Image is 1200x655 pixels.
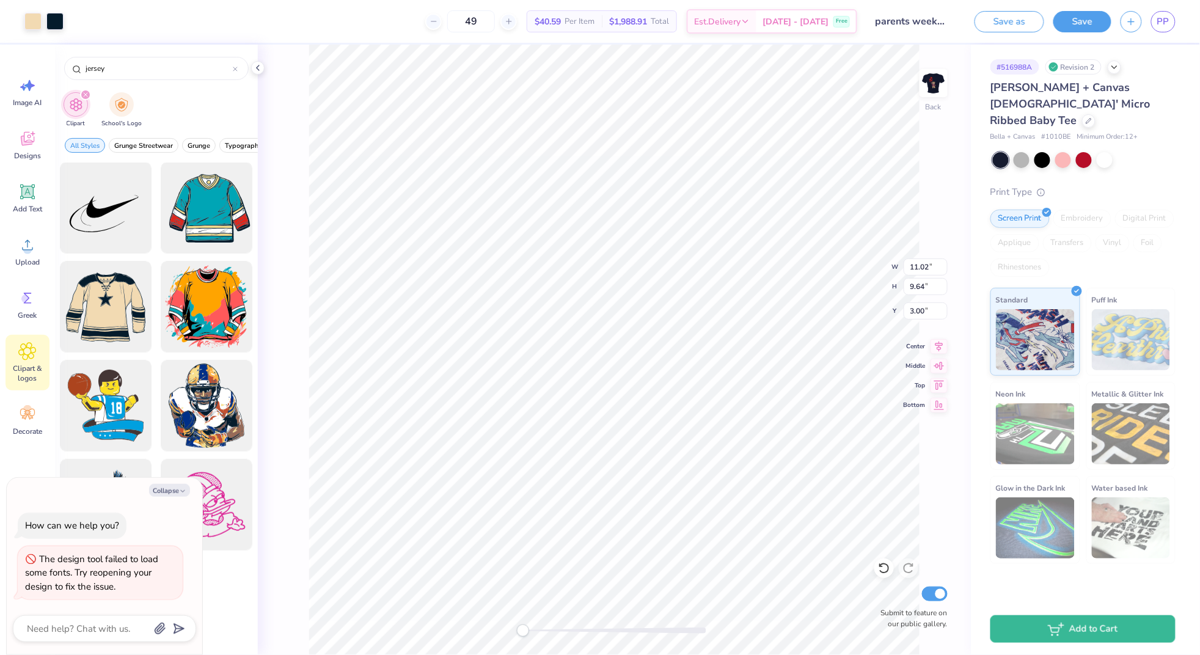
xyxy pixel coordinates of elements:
span: Bottom [904,400,926,410]
img: Glow in the Dark Ink [996,497,1075,558]
div: Rhinestones [990,258,1050,277]
button: filter button [65,138,105,153]
button: filter button [64,92,88,128]
input: Untitled Design [866,9,956,34]
span: Center [904,342,926,351]
img: Water based Ink [1092,497,1171,558]
span: Total [651,15,669,28]
div: filter for Clipart [64,92,88,128]
span: Est. Delivery [694,15,741,28]
img: School's Logo Image [115,98,128,112]
span: Image AI [13,98,42,108]
span: $1,988.91 [609,15,647,28]
div: Back [926,101,942,112]
span: All Styles [70,141,100,150]
span: School's Logo [101,119,142,128]
span: Minimum Order: 12 + [1077,132,1138,142]
span: Standard [996,293,1028,306]
span: Decorate [13,426,42,436]
button: Save as [975,11,1044,32]
span: # 1010BE [1042,132,1071,142]
div: Applique [990,234,1039,252]
span: Free [836,17,847,26]
span: Bella + Canvas [990,132,1036,142]
label: Submit to feature on our public gallery. [874,607,948,629]
div: Revision 2 [1045,59,1102,75]
img: Neon Ink [996,403,1075,464]
span: Add Text [13,204,42,214]
img: Clipart Image [69,98,83,112]
img: Standard [996,309,1075,370]
button: Add to Cart [990,615,1176,643]
span: $40.59 [535,15,561,28]
span: Grunge [188,141,210,150]
span: Glow in the Dark Ink [996,481,1066,494]
div: Transfers [1043,234,1092,252]
span: Neon Ink [996,387,1026,400]
div: Accessibility label [517,624,529,637]
button: filter button [109,138,178,153]
span: Metallic & Glitter Ink [1092,387,1164,400]
span: Clipart & logos [7,364,48,383]
div: filter for School's Logo [101,92,142,128]
span: Water based Ink [1092,481,1148,494]
button: Save [1053,11,1111,32]
div: # 516988A [990,59,1039,75]
img: Metallic & Glitter Ink [1092,403,1171,464]
span: Top [904,381,926,390]
input: – – [447,10,495,32]
span: Per Item [565,15,595,28]
span: Grunge Streetwear [114,141,173,150]
span: Designs [14,151,41,161]
span: Greek [18,310,37,320]
div: Digital Print [1115,210,1174,228]
span: Typography [225,141,262,150]
span: Upload [15,257,40,267]
span: Clipart [67,119,86,128]
span: Puff Ink [1092,293,1118,306]
div: How can we help you? [25,519,119,532]
div: Vinyl [1096,234,1130,252]
img: Back [921,71,946,95]
span: [PERSON_NAME] + Canvas [DEMOGRAPHIC_DATA]' Micro Ribbed Baby Tee [990,80,1151,128]
span: [DATE] - [DATE] [763,15,829,28]
button: Collapse [149,484,190,497]
div: Embroidery [1053,210,1111,228]
div: Foil [1133,234,1162,252]
div: Screen Print [990,210,1050,228]
img: Puff Ink [1092,309,1171,370]
div: Print Type [990,185,1176,199]
button: filter button [101,92,142,128]
a: PP [1151,11,1176,32]
span: Middle [904,361,926,371]
button: filter button [182,138,216,153]
span: PP [1157,15,1169,29]
div: The design tool failed to load some fonts. Try reopening your design to fix the issue. [25,553,158,593]
button: filter button [219,138,268,153]
input: Try "Stars" [84,62,233,75]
